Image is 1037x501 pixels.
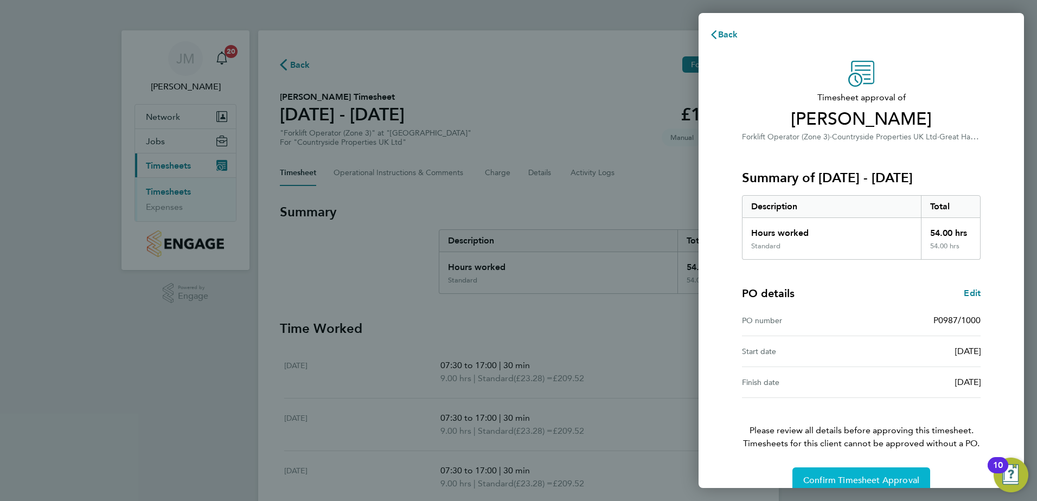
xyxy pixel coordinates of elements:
[861,345,981,358] div: [DATE]
[921,218,981,242] div: 54.00 hrs
[792,467,930,493] button: Confirm Timesheet Approval
[803,475,919,486] span: Confirm Timesheet Approval
[742,91,981,104] span: Timesheet approval of
[921,196,981,217] div: Total
[921,242,981,259] div: 54.00 hrs
[699,24,749,46] button: Back
[742,218,921,242] div: Hours worked
[742,196,921,217] div: Description
[832,132,937,142] span: Countryside Properties UK Ltd
[939,131,1000,142] span: Great Haddon 1B
[742,169,981,187] h3: Summary of [DATE] - [DATE]
[994,458,1028,492] button: Open Resource Center, 10 new notifications
[729,398,994,450] p: Please review all details before approving this timesheet.
[729,437,994,450] span: Timesheets for this client cannot be approved without a PO.
[861,376,981,389] div: [DATE]
[742,108,981,130] span: [PERSON_NAME]
[742,376,861,389] div: Finish date
[742,195,981,260] div: Summary of 04 - 10 Aug 2025
[830,132,832,142] span: ·
[742,132,830,142] span: Forklift Operator (Zone 3)
[964,288,981,298] span: Edit
[933,315,981,325] span: P0987/1000
[718,29,738,40] span: Back
[937,132,939,142] span: ·
[742,314,861,327] div: PO number
[964,287,981,300] a: Edit
[742,286,795,301] h4: PO details
[993,465,1003,479] div: 10
[751,242,780,251] div: Standard
[742,345,861,358] div: Start date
